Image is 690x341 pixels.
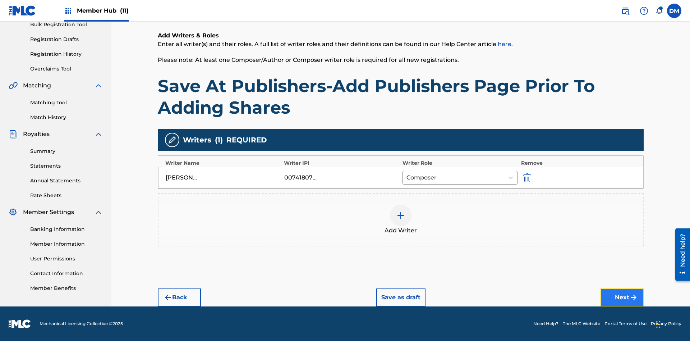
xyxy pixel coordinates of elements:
a: Member Information [30,240,103,248]
img: 7ee5dd4eb1f8a8e3ef2f.svg [164,293,172,302]
span: REQUIRED [226,135,267,145]
img: expand [94,208,103,217]
span: Enter all writer(s) and their roles. A full list of writer roles and their definitions can be fou... [158,41,513,47]
a: Member Benefits [30,285,103,292]
img: Top Rightsholders [64,6,73,15]
a: Portal Terms of Use [604,320,647,327]
span: Member Settings [23,208,74,217]
span: ( 1 ) [215,135,223,145]
div: Drag [656,314,661,335]
span: Please note: At least one Composer/Author or Composer writer role is required for all new registr... [158,56,459,63]
a: Registration History [30,50,103,58]
div: Writer IPI [284,159,399,167]
img: Royalties [9,130,17,138]
h6: Add Writers & Roles [158,31,644,40]
span: Matching [23,81,51,90]
span: Add Writer [385,226,417,235]
span: Royalties [23,130,50,138]
img: f7272a7cc735f4ea7f67.svg [629,293,638,302]
img: writers [168,136,176,144]
a: Contact Information [30,270,103,277]
a: Public Search [618,4,632,18]
img: MLC Logo [9,5,36,16]
a: Overclaims Tool [30,65,103,73]
div: Notifications [655,7,663,14]
div: Remove [521,159,636,167]
a: Statements [30,162,103,170]
a: Banking Information [30,226,103,233]
span: Member Hub [77,6,129,15]
a: Privacy Policy [651,320,681,327]
a: Rate Sheets [30,192,103,199]
a: User Permissions [30,255,103,263]
span: Writers [183,135,211,145]
span: Mechanical Licensing Collective © 2025 [40,320,123,327]
img: Member Settings [9,208,17,217]
a: Match History [30,114,103,121]
button: Back [158,288,201,306]
div: Help [637,4,651,18]
a: Bulk Registration Tool [30,21,103,28]
img: expand [94,81,103,90]
button: Save as draft [376,288,425,306]
img: Matching [9,81,18,90]
div: Writer Role [402,159,517,167]
img: add [396,211,405,220]
div: Writer Name [165,159,280,167]
img: 12a2ab48e56ec057fbd8.svg [523,173,531,182]
span: (11) [120,7,129,14]
iframe: Resource Center [670,226,690,285]
a: here. [498,41,513,47]
img: search [621,6,630,15]
a: Registration Drafts [30,36,103,43]
a: Annual Statements [30,177,103,185]
img: expand [94,130,103,138]
h1: Save At Publishers-Add Publishers Page Prior To Adding Shares [158,75,644,118]
iframe: Chat Widget [654,306,690,341]
img: logo [9,319,31,328]
img: help [640,6,648,15]
a: The MLC Website [563,320,600,327]
a: Summary [30,147,103,155]
div: User Menu [667,4,681,18]
a: Matching Tool [30,99,103,106]
button: Next [601,288,644,306]
a: Need Help? [533,320,558,327]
